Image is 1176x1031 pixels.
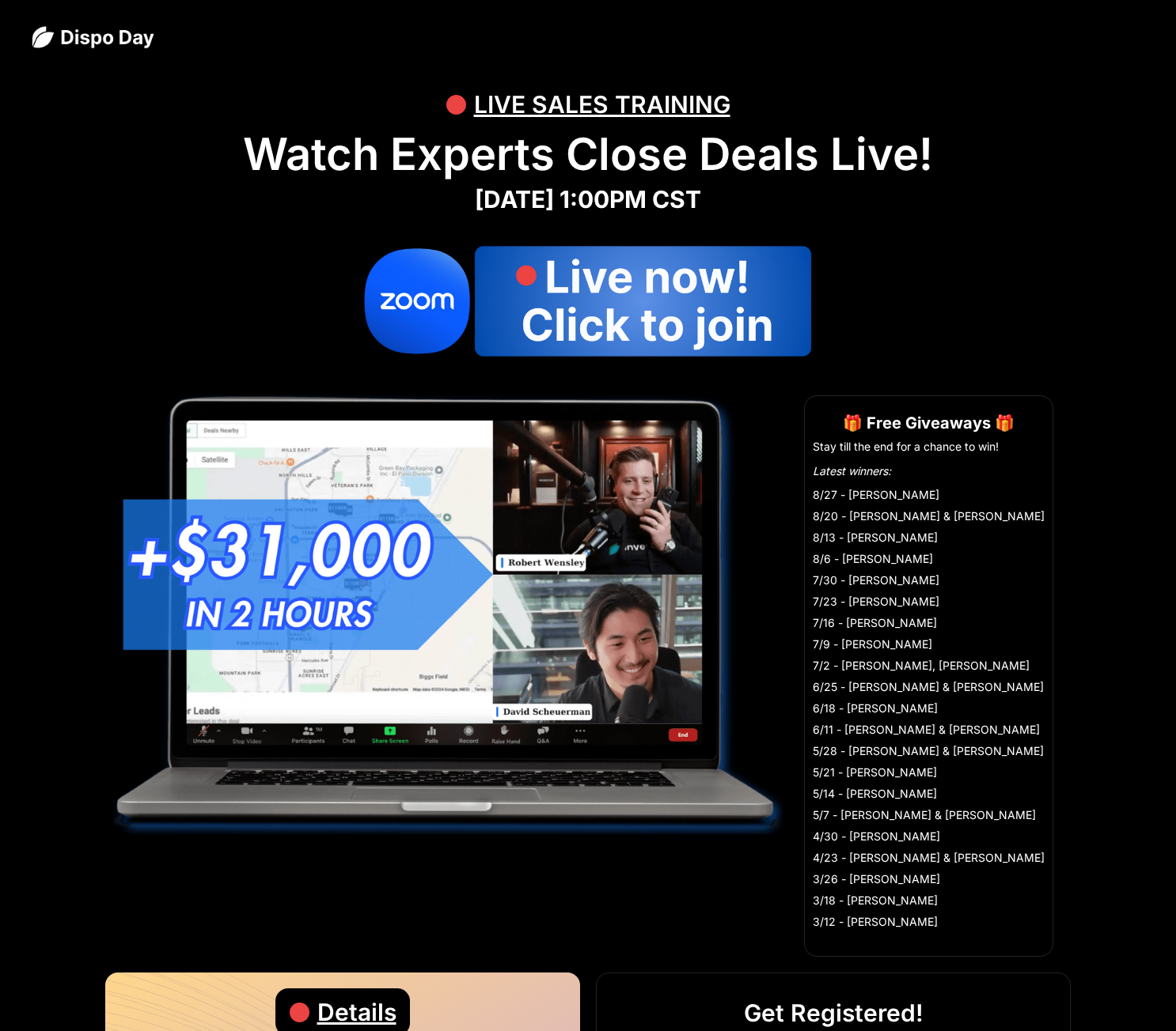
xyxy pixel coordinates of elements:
strong: [DATE] 1:00PM CST [475,185,701,213]
li: Stay till the end for a chance to win! [813,439,1045,455]
li: 8/27 - [PERSON_NAME] 8/20 - [PERSON_NAME] & [PERSON_NAME] 8/13 - [PERSON_NAME] 8/6 - [PERSON_NAME... [813,484,1045,932]
em: Latest winners: [813,464,891,478]
div: LIVE SALES TRAINING [474,81,730,128]
strong: 🎁 Free Giveaways 🎁 [843,414,1015,432]
h1: Watch Experts Close Deals Live! [32,128,1144,181]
